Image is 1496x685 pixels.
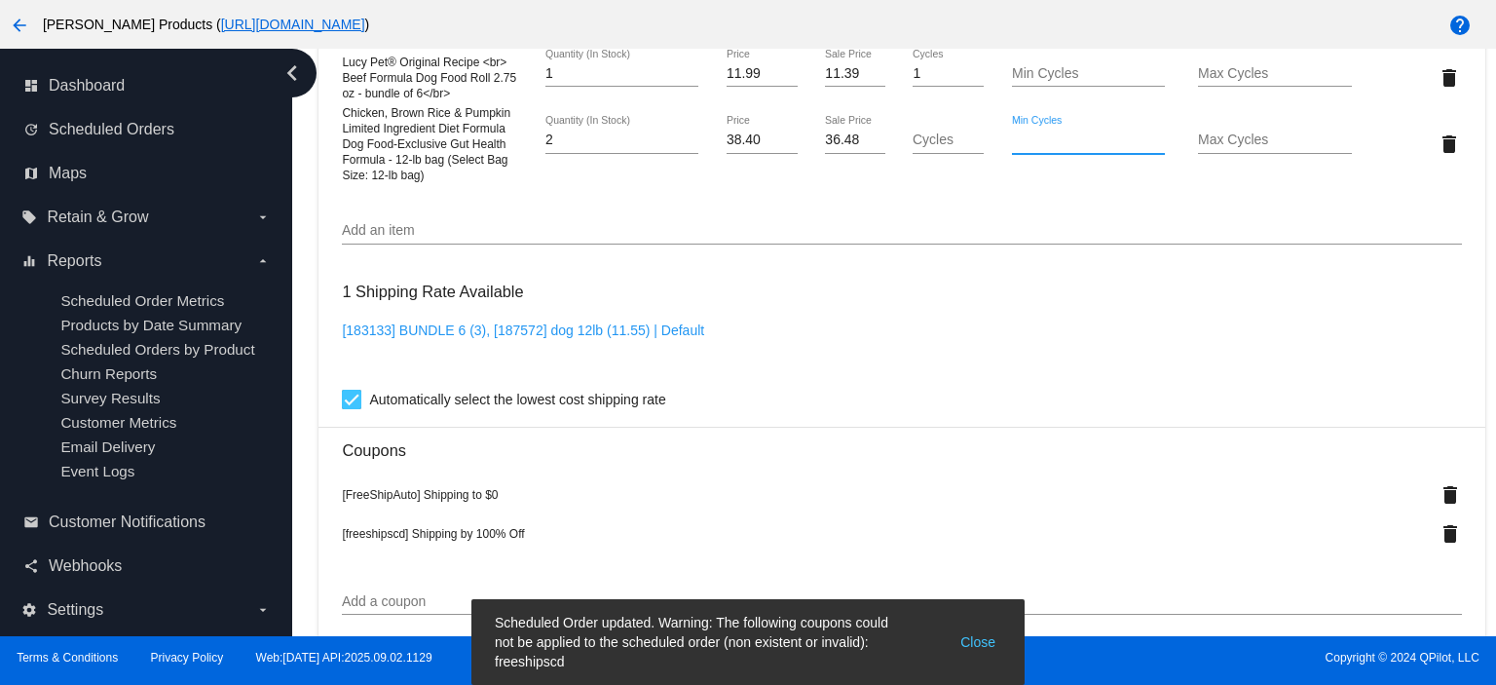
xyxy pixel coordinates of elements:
[825,133,884,148] input: Sale Price
[545,133,698,148] input: Quantity (In Stock)
[1012,66,1165,82] input: Min Cycles
[913,66,984,82] input: Cycles
[545,66,698,82] input: Quantity (In Stock)
[727,133,798,148] input: Price
[60,317,242,333] a: Products by Date Summary
[255,602,271,618] i: arrow_drop_down
[21,602,37,618] i: settings
[60,365,157,382] a: Churn Reports
[47,601,103,619] span: Settings
[23,158,271,189] a: map Maps
[342,56,516,100] span: Lucy Pet® Original Recipe <br> Beef Formula Dog Food Roll 2.75 oz - bundle of 6</br>
[277,57,308,89] i: chevron_left
[1198,66,1351,82] input: Max Cycles
[1439,522,1462,546] mat-icon: delete
[60,390,160,406] a: Survey Results
[21,209,37,225] i: local_offer
[342,271,523,313] h3: 1 Shipping Rate Available
[23,507,271,538] a: email Customer Notifications
[60,414,176,431] a: Customer Metrics
[1012,133,1165,148] input: Min Cycles
[23,78,39,94] i: dashboard
[256,651,432,665] a: Web:[DATE] API:2025.09.02.1129
[49,557,122,575] span: Webhooks
[221,17,365,32] a: [URL][DOMAIN_NAME]
[342,594,1461,610] input: Add a coupon
[1198,133,1351,148] input: Max Cycles
[23,551,271,582] a: share Webhooks
[913,133,984,148] input: Cycles
[1439,483,1462,507] mat-icon: delete
[255,253,271,269] i: arrow_drop_down
[151,651,224,665] a: Privacy Policy
[23,70,271,101] a: dashboard Dashboard
[49,514,206,531] span: Customer Notifications
[342,106,510,182] span: Chicken, Brown Rice & Pumpkin Limited Ingredient Diet Formula Dog Food-Exclusive Gut Health Formu...
[1448,14,1472,37] mat-icon: help
[60,292,224,309] a: Scheduled Order Metrics
[727,66,798,82] input: Price
[23,558,39,574] i: share
[47,252,101,270] span: Reports
[17,651,118,665] a: Terms & Conditions
[21,253,37,269] i: equalizer
[60,438,155,455] a: Email Delivery
[342,323,704,338] a: [183133] BUNDLE 6 (3), [187572] dog 12lb (11.55) | Default
[43,17,369,32] span: [PERSON_NAME] Products ( )
[49,121,174,138] span: Scheduled Orders
[255,209,271,225] i: arrow_drop_down
[765,651,1479,665] span: Copyright © 2024 QPilot, LLC
[825,66,884,82] input: Sale Price
[23,514,39,530] i: email
[23,122,39,137] i: update
[342,223,1461,239] input: Add an item
[49,165,87,182] span: Maps
[1438,66,1461,90] mat-icon: delete
[369,388,665,411] span: Automatically select the lowest cost shipping rate
[342,427,1461,460] h3: Coupons
[60,463,134,479] a: Event Logs
[23,114,271,145] a: update Scheduled Orders
[60,341,254,358] a: Scheduled Orders by Product
[8,14,31,37] mat-icon: arrow_back
[1438,133,1461,156] mat-icon: delete
[23,166,39,181] i: map
[342,527,524,541] span: [freeshipscd] Shipping by 100% Off
[47,209,148,226] span: Retain & Grow
[342,488,498,502] span: [FreeShipAuto] Shipping to $0
[495,613,1001,671] simple-snack-bar: Scheduled Order updated. Warning: The following coupons could not be applied to the scheduled ord...
[954,613,1001,671] button: Close
[49,77,125,95] span: Dashboard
